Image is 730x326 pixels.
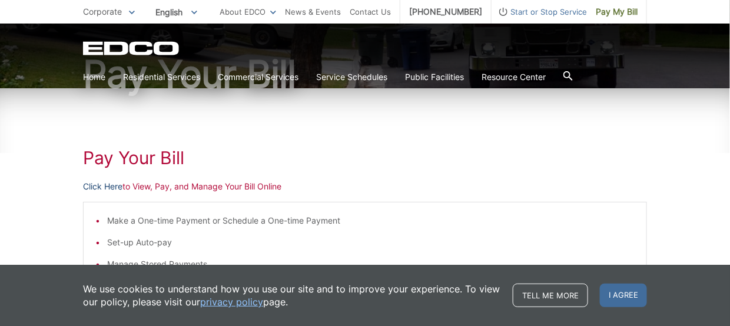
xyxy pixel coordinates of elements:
[600,284,647,307] span: I agree
[83,6,122,16] span: Corporate
[83,147,647,168] h1: Pay Your Bill
[513,284,588,307] a: Tell me more
[83,180,647,193] p: to View, Pay, and Manage Your Bill Online
[83,41,181,55] a: EDCD logo. Return to the homepage.
[83,180,122,193] a: Click Here
[596,5,638,18] span: Pay My Bill
[316,71,387,84] a: Service Schedules
[220,5,276,18] a: About EDCO
[107,258,635,271] li: Manage Stored Payments
[107,236,635,249] li: Set-up Auto-pay
[147,2,206,22] span: English
[218,71,298,84] a: Commercial Services
[83,55,647,93] h1: Pay Your Bill
[200,295,263,308] a: privacy policy
[83,282,501,308] p: We use cookies to understand how you use our site and to improve your experience. To view our pol...
[405,71,464,84] a: Public Facilities
[350,5,391,18] a: Contact Us
[482,71,546,84] a: Resource Center
[285,5,341,18] a: News & Events
[123,71,200,84] a: Residential Services
[83,71,105,84] a: Home
[107,214,635,227] li: Make a One-time Payment or Schedule a One-time Payment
